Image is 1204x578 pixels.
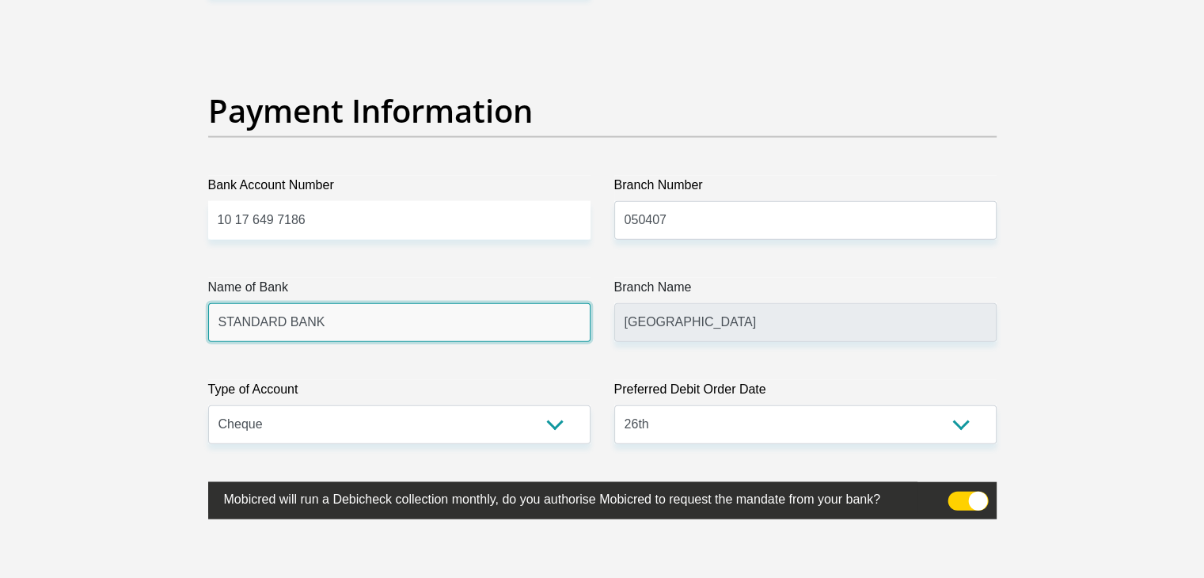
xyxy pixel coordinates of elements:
input: Branch Name [614,303,997,342]
label: Bank Account Number [208,176,591,201]
input: Name of Bank [208,303,591,342]
label: Branch Name [614,278,997,303]
label: Branch Number [614,176,997,201]
label: Name of Bank [208,278,591,303]
label: Type of Account [208,380,591,405]
input: Bank Account Number [208,201,591,240]
h2: Payment Information [208,92,997,130]
label: Mobicred will run a Debicheck collection monthly, do you authorise Mobicred to request the mandat... [208,482,917,513]
input: Branch Number [614,201,997,240]
label: Preferred Debit Order Date [614,380,997,405]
